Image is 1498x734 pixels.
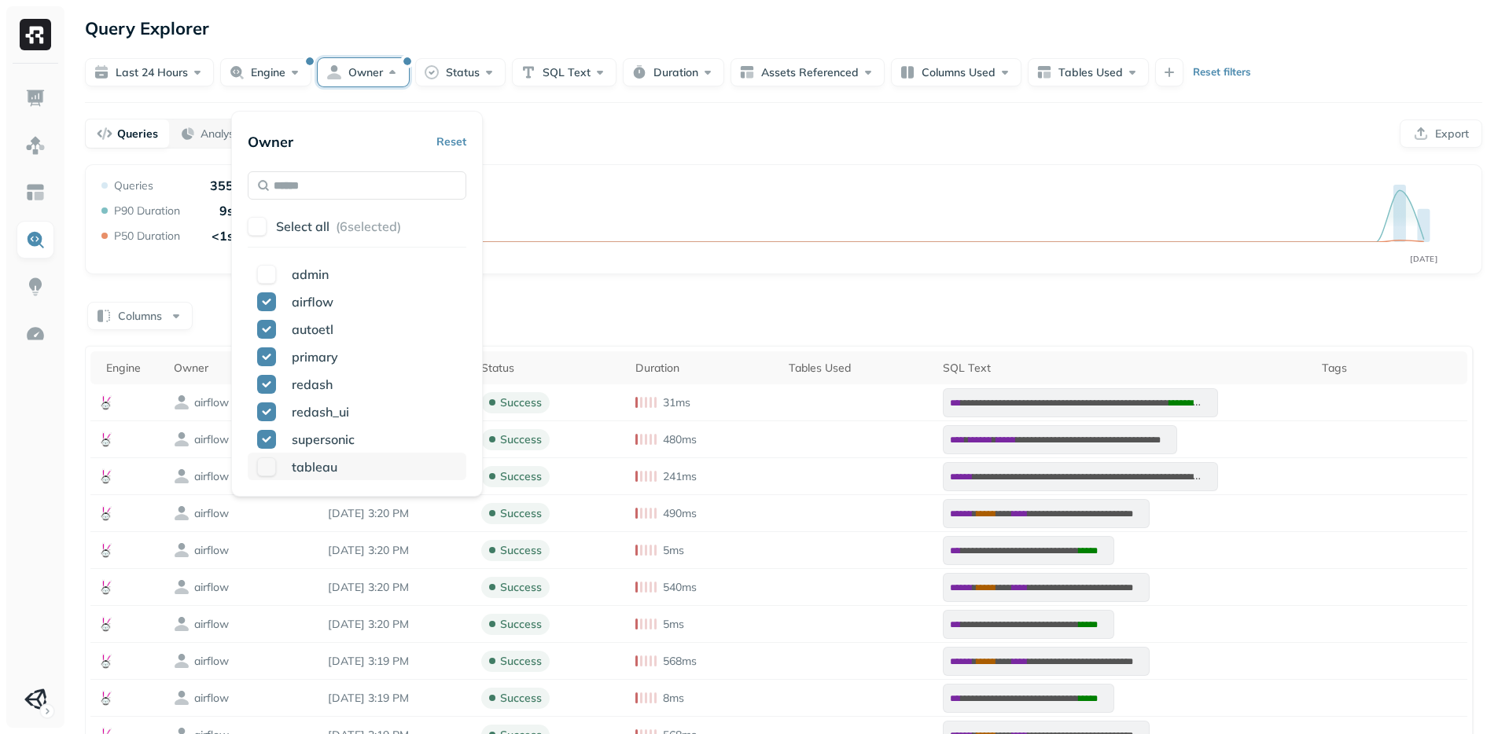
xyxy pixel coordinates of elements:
img: Ryft [20,19,51,50]
img: owner [174,542,190,558]
p: 540ms [663,580,697,595]
div: Tags [1322,361,1459,376]
button: Assets Referenced [731,58,885,86]
span: primary [292,349,338,365]
span: redash [292,376,333,392]
p: success [500,543,542,558]
img: Dashboard [25,88,46,108]
p: Sep 7, 2025 3:20 PM [328,506,466,521]
span: autoetl [292,321,333,337]
span: redash_ui [292,404,349,420]
span: tableau [292,459,337,475]
p: P50 Duration [114,229,180,244]
p: Sep 7, 2025 3:20 PM [328,617,466,632]
p: airflow [194,654,229,669]
p: 241ms [663,469,697,484]
img: Asset Explorer [25,182,46,203]
img: Unity [24,688,46,710]
p: 355 [210,178,234,193]
button: Duration [623,58,724,86]
p: 8ms [663,691,684,706]
p: success [500,432,542,447]
img: Query Explorer [25,229,46,250]
div: Tables Used [789,361,926,376]
p: 480ms [663,432,697,447]
p: 5ms [663,543,684,558]
button: Status [415,58,506,86]
p: success [500,691,542,706]
p: Queries [117,127,158,141]
p: success [500,395,542,410]
button: Tables Used [1028,58,1149,86]
img: owner [174,579,190,595]
tspan: [DATE] [1410,254,1437,264]
p: Owner [248,133,293,151]
p: 5ms [663,617,684,632]
img: Optimization [25,324,46,344]
p: Reset filters [1193,64,1251,80]
div: Duration [635,361,773,376]
button: Owner [318,58,409,86]
span: airflow [292,294,333,310]
p: Sep 7, 2025 3:20 PM [328,543,466,558]
p: airflow [194,691,229,706]
p: success [500,580,542,595]
p: 9s [219,203,234,218]
p: Queries [114,178,153,193]
img: owner [174,395,190,410]
button: Last 24 hours [85,58,214,86]
img: owner [174,653,190,669]
p: airflow [194,432,229,447]
button: Export [1400,119,1482,148]
button: Columns [87,302,193,330]
img: owner [174,690,190,706]
p: P90 Duration [114,204,180,218]
p: success [500,617,542,632]
p: <1s [212,228,234,244]
p: airflow [194,469,229,484]
button: SQL Text [512,58,616,86]
p: airflow [194,506,229,521]
p: Sep 7, 2025 3:20 PM [328,580,466,595]
div: SQL Text [943,361,1306,376]
p: Sep 7, 2025 3:19 PM [328,654,466,669]
p: success [500,506,542,521]
img: owner [174,468,190,484]
div: Owner [174,361,311,376]
p: success [500,469,542,484]
img: owner [174,431,190,447]
p: 31ms [663,395,690,410]
button: Columns Used [891,58,1021,86]
span: supersonic [292,431,355,447]
img: owner [174,505,190,521]
p: airflow [194,580,229,595]
p: airflow [194,395,229,410]
button: Engine [220,58,311,86]
p: 568ms [663,654,697,669]
p: Analysis [201,127,242,141]
p: 490ms [663,506,697,521]
p: Query Explorer [85,14,209,42]
p: airflow [194,543,229,558]
p: Select all [276,218,329,234]
img: Assets [25,135,46,156]
img: Insights [25,277,46,297]
div: Status [481,361,619,376]
button: Reset [436,127,466,156]
p: airflow [194,617,229,632]
p: Sep 7, 2025 3:19 PM [328,691,466,706]
span: admin [292,266,329,282]
p: success [500,654,542,669]
button: Select all (6selected) [276,212,466,240]
img: owner [174,616,190,632]
div: Engine [106,361,158,376]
